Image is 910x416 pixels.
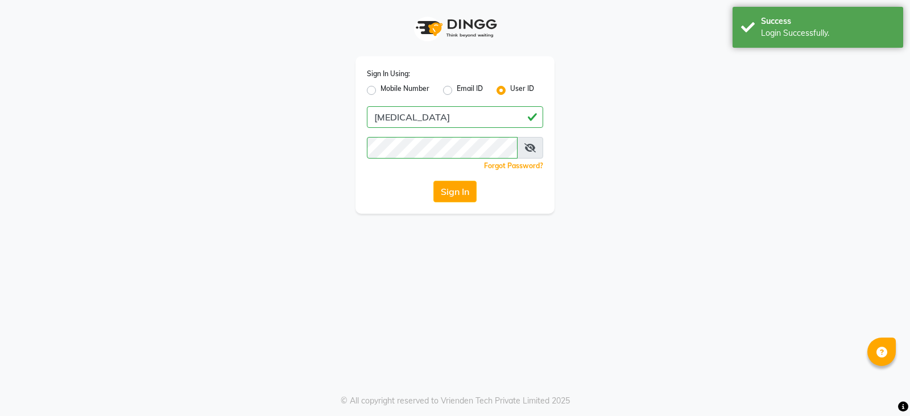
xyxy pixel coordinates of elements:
[367,69,410,79] label: Sign In Using:
[380,84,429,97] label: Mobile Number
[367,137,518,159] input: Username
[367,106,543,128] input: Username
[433,181,477,202] button: Sign In
[761,27,895,39] div: Login Successfully.
[457,84,483,97] label: Email ID
[484,161,543,170] a: Forgot Password?
[510,84,534,97] label: User ID
[761,15,895,27] div: Success
[409,11,500,45] img: logo1.svg
[862,371,899,405] iframe: chat widget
